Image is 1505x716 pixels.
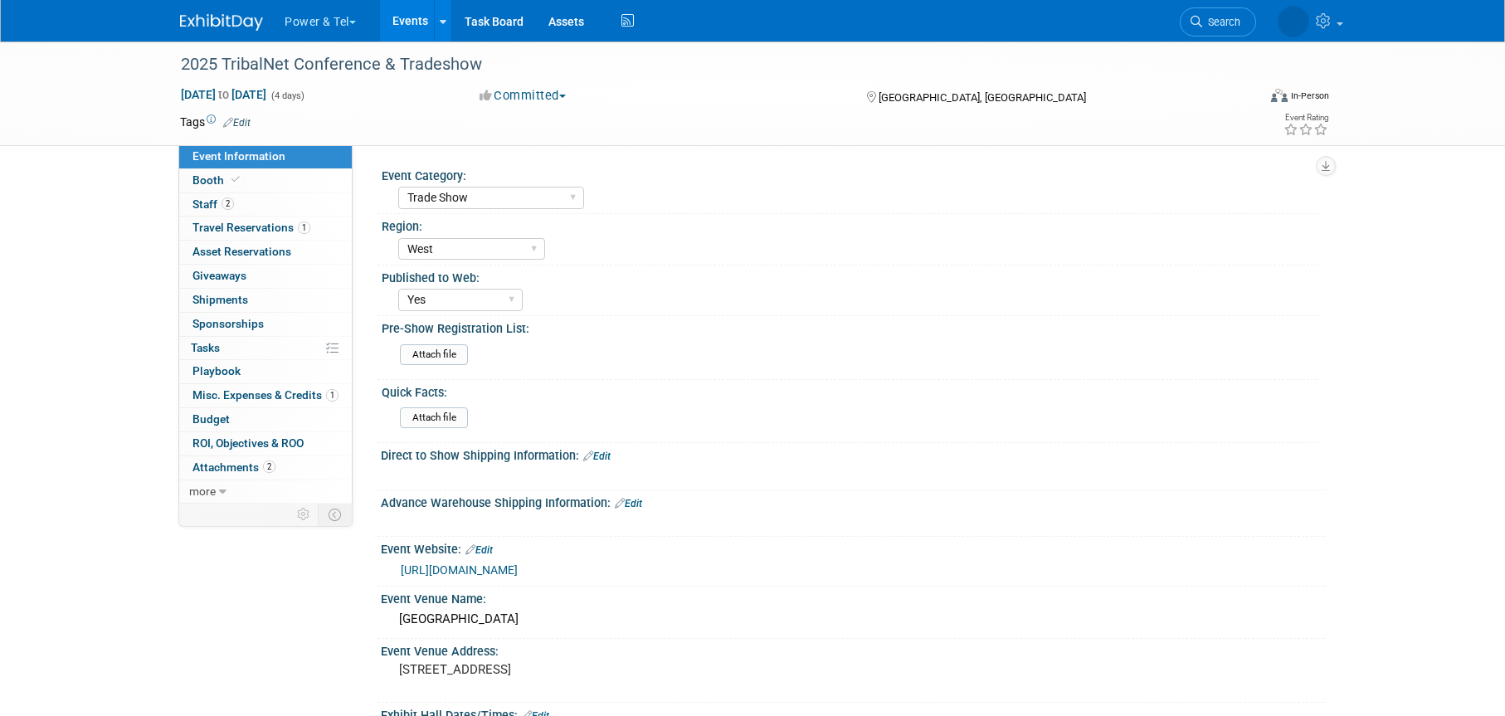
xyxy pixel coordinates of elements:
a: Edit [615,498,642,509]
a: ROI, Objectives & ROO [179,432,352,455]
span: 1 [298,222,310,234]
a: Event Information [179,145,352,168]
div: Pre-Show Registration List: [382,316,1317,337]
span: [DATE] [DATE] [180,87,267,102]
a: [URL][DOMAIN_NAME] [401,563,518,577]
a: Booth [179,169,352,192]
a: Staff2 [179,193,352,217]
div: Direct to Show Shipping Information: [381,443,1325,465]
img: Melissa Seibring [1278,6,1309,37]
div: Event Format [1158,86,1329,111]
span: Tasks [191,341,220,354]
a: Edit [465,544,493,556]
span: Misc. Expenses & Credits [192,388,339,402]
span: more [189,485,216,498]
span: Giveaways [192,269,246,282]
span: Event Information [192,149,285,163]
a: Attachments2 [179,456,352,480]
a: Budget [179,408,352,431]
span: [GEOGRAPHIC_DATA], [GEOGRAPHIC_DATA] [879,91,1086,104]
span: 2 [222,197,234,210]
span: to [216,88,231,101]
a: more [179,480,352,504]
a: Misc. Expenses & Credits1 [179,384,352,407]
div: In-Person [1290,90,1329,102]
div: Event Rating [1283,114,1328,122]
div: Event Category: [382,163,1317,184]
a: Tasks [179,337,352,360]
div: Event Venue Address: [381,639,1325,660]
td: Tags [180,114,251,130]
span: Budget [192,412,230,426]
td: Toggle Event Tabs [319,504,353,525]
span: Asset Reservations [192,245,291,258]
span: (4 days) [270,90,304,101]
span: 2 [263,460,275,473]
span: Travel Reservations [192,221,310,234]
a: Edit [583,451,611,462]
span: Playbook [192,364,241,377]
img: ExhibitDay [180,14,263,31]
pre: [STREET_ADDRESS] [399,662,756,677]
div: Event Website: [381,537,1325,558]
i: Booth reservation complete [231,175,240,184]
div: Event Venue Name: [381,587,1325,607]
button: Committed [474,87,572,105]
div: Advance Warehouse Shipping Information: [381,490,1325,512]
td: Personalize Event Tab Strip [290,504,319,525]
a: Sponsorships [179,313,352,336]
span: 1 [326,389,339,402]
div: Region: [382,214,1317,235]
span: Staff [192,197,234,211]
a: Asset Reservations [179,241,352,264]
span: Search [1202,16,1240,28]
div: 2025 TribalNet Conference & Tradeshow [175,50,1231,80]
span: Shipments [192,293,248,306]
span: Sponsorships [192,317,264,330]
a: Travel Reservations1 [179,217,352,240]
span: Booth [192,173,243,187]
a: Giveaways [179,265,352,288]
a: Search [1180,7,1256,37]
div: Quick Facts: [382,380,1317,401]
span: ROI, Objectives & ROO [192,436,304,450]
div: [GEOGRAPHIC_DATA] [393,606,1313,632]
div: Published to Web: [382,265,1317,286]
a: Shipments [179,289,352,312]
a: Playbook [179,360,352,383]
a: Edit [223,117,251,129]
span: Attachments [192,460,275,474]
img: Format-Inperson.png [1271,89,1288,102]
